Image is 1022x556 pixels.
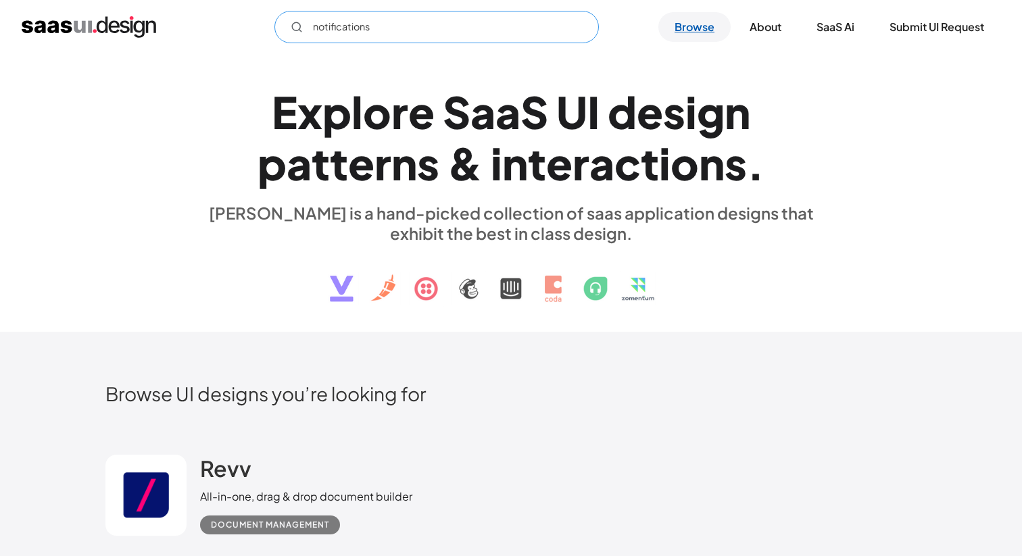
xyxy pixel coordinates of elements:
a: Revv [200,455,251,488]
div: a [287,137,312,189]
div: Document Management [211,517,329,533]
a: Submit UI Request [873,12,1000,42]
div: p [322,86,351,138]
div: . [747,137,764,189]
a: About [733,12,798,42]
div: U [556,86,587,138]
div: t [528,137,546,189]
div: s [725,137,747,189]
div: e [637,86,663,138]
div: S [520,86,548,138]
div: a [470,86,495,138]
div: n [725,86,750,138]
div: [PERSON_NAME] is a hand-picked collection of saas application designs that exhibit the best in cl... [200,203,822,243]
div: n [699,137,725,189]
div: c [614,137,641,189]
div: r [573,137,589,189]
div: n [502,137,528,189]
a: home [22,16,156,38]
a: SaaS Ai [800,12,871,42]
div: & [447,137,483,189]
div: i [685,86,697,138]
div: x [297,86,322,138]
div: o [363,86,391,138]
div: i [491,137,502,189]
h2: Browse UI designs you’re looking for [105,382,917,405]
div: S [443,86,470,138]
div: a [589,137,614,189]
div: e [408,86,435,138]
div: t [330,137,348,189]
h2: Revv [200,455,251,482]
div: s [417,137,439,189]
a: Browse [658,12,731,42]
div: e [546,137,573,189]
div: All-in-one, drag & drop document builder [200,488,412,505]
div: t [641,137,659,189]
img: text, icon, saas logo [306,243,716,313]
div: r [391,86,408,138]
div: g [697,86,725,138]
div: E [272,86,297,138]
div: e [348,137,374,189]
div: r [374,137,391,189]
h1: Explore SaaS UI design patterns & interactions. [200,86,822,190]
div: t [312,137,330,189]
div: d [608,86,637,138]
div: l [351,86,363,138]
form: Email Form [274,11,599,43]
div: n [391,137,417,189]
input: Search UI designs you're looking for... [274,11,599,43]
div: p [258,137,287,189]
div: o [671,137,699,189]
div: I [587,86,600,138]
div: i [659,137,671,189]
div: s [663,86,685,138]
div: a [495,86,520,138]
